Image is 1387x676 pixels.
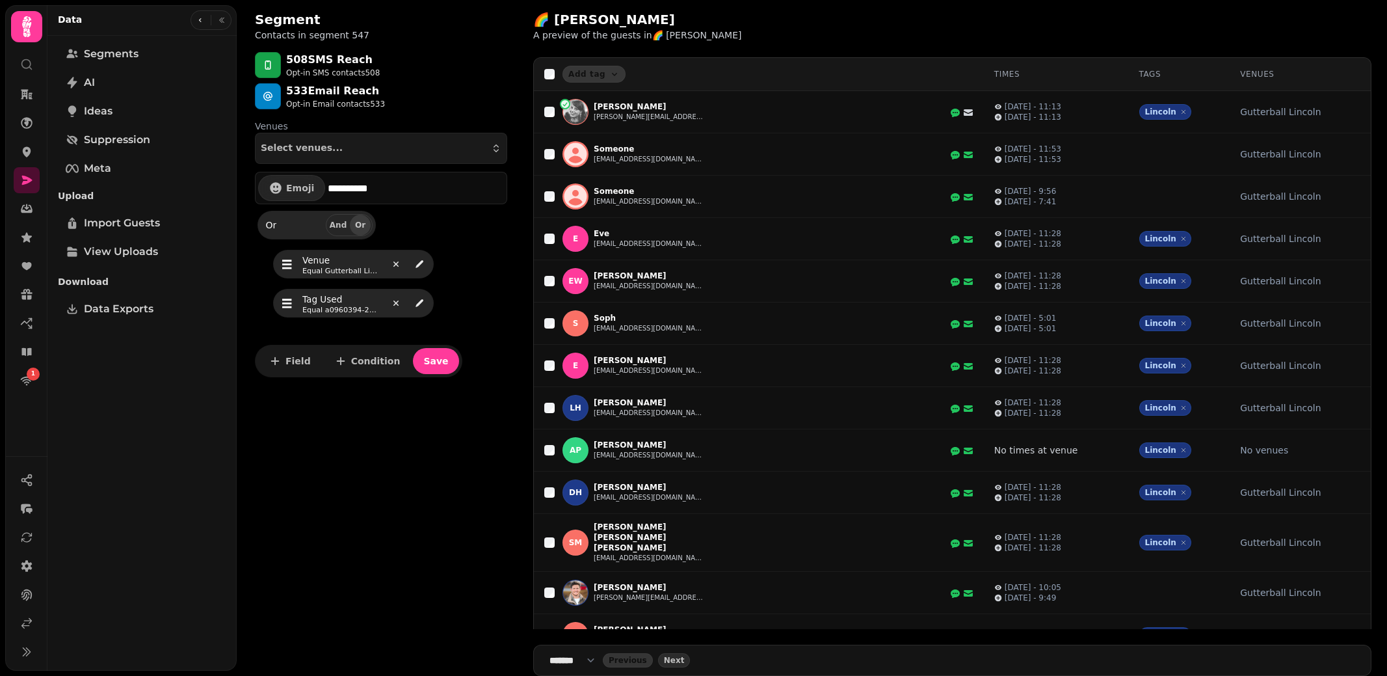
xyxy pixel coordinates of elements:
[1139,104,1191,120] div: Lincoln
[594,281,704,291] button: [EMAIL_ADDRESS][DOMAIN_NAME]
[333,221,343,229] span: And
[658,653,691,668] button: next
[533,29,866,42] p: A preview of the guests in 🌈 [PERSON_NAME]
[603,653,653,668] button: back
[563,580,588,605] img: L M
[1005,366,1061,376] p: [DATE] - 11:28
[594,553,704,563] button: [EMAIL_ADDRESS][DOMAIN_NAME]
[84,161,111,176] span: Meta
[573,234,578,243] span: E
[994,69,1118,79] div: Times
[594,482,704,493] p: [PERSON_NAME]
[1005,482,1061,493] p: [DATE] - 11:28
[258,175,325,201] button: Emoji
[1005,228,1061,239] p: [DATE] - 11:28
[350,215,371,236] button: Or
[302,254,380,267] span: Venue
[84,75,95,90] span: AI
[286,83,385,99] p: 533 Email Reach
[1005,144,1061,154] p: [DATE] - 11:53
[573,361,578,370] span: E
[286,52,380,68] p: 508 SMS Reach
[58,184,226,208] p: Upload
[286,68,380,78] p: Opt-in SMS contacts 508
[58,98,226,124] a: Ideas
[1139,358,1191,373] div: Lincoln
[664,656,685,664] span: Next
[84,132,150,148] span: Suppression
[84,103,112,119] span: Ideas
[594,144,704,154] p: Someone
[58,296,226,322] a: Data Exports
[255,10,369,29] h2: Segment
[1005,239,1061,249] p: [DATE] - 11:28
[533,645,1371,676] nav: Pagination
[1005,532,1061,543] p: [DATE] - 11:28
[570,446,581,455] span: AP
[594,522,713,553] p: [PERSON_NAME] [PERSON_NAME] [PERSON_NAME]
[58,210,226,236] a: Import Guests
[1139,316,1191,331] div: Lincoln
[1240,105,1321,118] span: Gutterball Lincoln
[1005,101,1061,112] p: [DATE] - 11:13
[255,133,507,164] button: Select venues...
[594,196,704,207] button: [EMAIL_ADDRESS][DOMAIN_NAME]
[351,357,401,366] span: Condition
[1005,355,1061,366] p: [DATE] - 11:28
[1139,535,1191,550] div: Lincoln
[1240,586,1321,599] span: Gutterball Lincoln
[84,301,153,317] span: Data Exports
[1240,317,1321,330] span: Gutterball Lincoln
[594,493,704,503] button: [EMAIL_ADDRESS][DOMAIN_NAME]
[1240,69,1360,79] div: Venues
[594,366,704,376] button: [EMAIL_ADDRESS][DOMAIN_NAME]
[1240,401,1321,414] span: Gutterball Lincoln
[1139,69,1220,79] div: Tags
[413,348,458,374] button: Save
[355,221,365,229] span: Or
[385,292,407,314] button: remove
[533,10,783,29] h2: 🌈 [PERSON_NAME]
[594,440,704,450] p: [PERSON_NAME]
[84,215,160,231] span: Import Guests
[594,239,704,249] button: [EMAIL_ADDRESS][DOMAIN_NAME]
[84,244,158,260] span: View Uploads
[1005,593,1057,603] p: [DATE] - 9:49
[1005,281,1061,291] p: [DATE] - 11:28
[1139,627,1191,643] div: Lincoln
[1139,273,1191,289] div: Lincoln
[594,450,704,461] button: [EMAIL_ADDRESS][DOMAIN_NAME]
[58,270,226,293] p: Download
[1005,323,1057,334] p: [DATE] - 5:01
[594,625,704,635] p: [PERSON_NAME]
[255,120,507,133] label: Venues
[255,29,369,42] p: Contacts in segment 547
[594,186,704,196] p: Someone
[594,112,704,122] button: [PERSON_NAME][EMAIL_ADDRESS][DOMAIN_NAME]
[1005,154,1061,165] p: [DATE] - 11:53
[594,323,704,334] button: [EMAIL_ADDRESS][DOMAIN_NAME]
[1240,536,1321,549] span: Gutterball Lincoln
[328,215,349,236] button: And
[324,348,411,374] button: Condition
[266,219,277,232] span: or
[594,593,704,603] button: [PERSON_NAME][EMAIL_ADDRESS]
[1240,190,1321,203] span: Gutterball Lincoln
[286,99,385,109] p: Opt-in Email contacts 533
[1240,275,1321,288] span: Gutterball Lincoln
[569,538,583,547] span: SM
[84,46,139,62] span: Segments
[58,41,226,67] a: Segments
[1240,444,1288,457] span: No venues
[594,313,704,323] p: Soph
[58,155,226,182] a: Meta
[1005,271,1061,281] p: [DATE] - 11:28
[1005,408,1061,418] p: [DATE] - 11:28
[1139,442,1191,458] div: Lincoln
[385,253,407,275] button: remove
[594,582,704,593] p: [PERSON_NAME]
[286,183,314,193] span: Emoji
[594,355,704,366] p: [PERSON_NAME]
[285,357,311,366] span: Field
[1139,400,1191,416] div: Lincoln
